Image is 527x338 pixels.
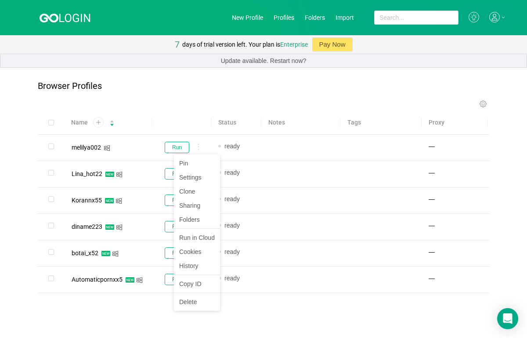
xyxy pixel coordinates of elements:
div: Lina_hot22 [72,171,102,177]
div: diname223 [72,224,102,230]
div: botai_x52 [72,250,98,256]
a: Folders [305,14,325,21]
a: Profiles [274,14,294,21]
li: Folders [174,213,220,227]
i: icon: windows [116,171,123,178]
i: icon: windows [112,250,119,257]
li: Clone [174,184,220,198]
div: Open Intercom Messenger [497,308,518,329]
li: Copy ID [174,277,220,291]
button: Run [165,274,189,285]
li: Pin [174,156,220,170]
button: Pay Now [312,37,353,51]
span: Notes [268,118,285,127]
i: icon: caret-down [110,122,115,125]
a: New Profile [232,14,263,21]
i: icon: windows [116,224,123,231]
span: ready [224,143,240,150]
i: icon: caret-up [110,119,115,122]
p: Browser Profiles [38,81,102,91]
li: History [174,259,220,273]
div: days of trial version left. Your plan is [182,35,308,54]
span: Proxy [429,118,444,127]
li: Sharing [174,198,220,213]
span: — [429,274,435,283]
li: Run in Cloud [174,231,220,245]
span: ready [224,275,240,282]
span: — [429,142,435,151]
span: ready [224,222,240,229]
span: ready [224,169,240,176]
i: icon: windows [104,145,110,151]
li: Cookies [174,245,220,259]
span: — [429,195,435,204]
button: Run [165,221,189,232]
span: — [429,168,435,177]
i: icon: windows [136,277,143,283]
a: Enterprise [280,41,308,48]
div: melilya002 [72,144,101,151]
span: — [429,247,435,257]
span: — [429,221,435,230]
span: Status [218,118,236,127]
a: Import [336,14,354,21]
span: Name [71,118,88,127]
div: Korannx55 [72,197,102,203]
input: Search... [374,11,458,25]
a: Settings [174,170,220,184]
div: 7 [175,35,180,54]
span: ready [224,248,240,255]
span: Automaticpornxx5 [72,276,123,283]
span: Tags [347,118,361,127]
button: Run [165,195,189,206]
button: Run [165,168,189,180]
div: Sort [109,119,115,125]
i: icon: windows [116,198,122,204]
button: Run [165,142,189,153]
span: ready [224,195,240,202]
button: Run [165,247,189,259]
li: Delete [174,295,220,309]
